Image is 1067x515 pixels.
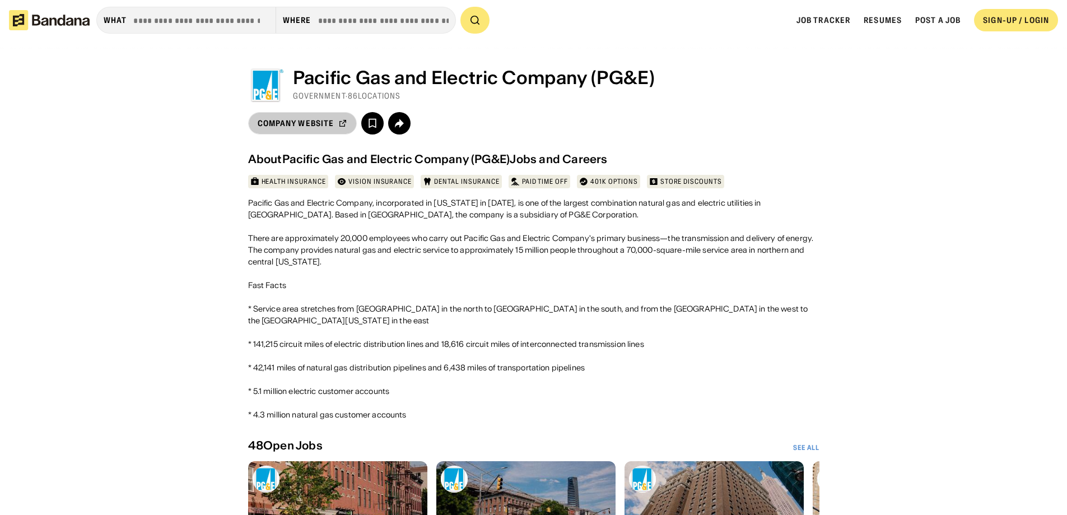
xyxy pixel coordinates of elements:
img: Pacific Gas and Electric Company (PG&E) logo [817,466,844,493]
img: Pacific Gas and Electric Company (PG&E) logo [248,67,284,103]
div: Pacific Gas and Electric Company (PG&E) Jobs and Careers [282,152,608,166]
a: Resumes [864,15,902,25]
div: Pacific Gas and Electric Company (PG&E) [293,67,655,89]
img: Pacific Gas and Electric Company (PG&E) logo [441,466,468,493]
div: Government · 86 Locations [293,91,655,101]
a: company website [248,112,357,134]
a: Post a job [915,15,961,25]
div: About [248,152,282,166]
div: 48 Open Jobs [248,439,323,452]
div: Vision insurance [348,177,412,186]
a: See All [793,443,819,452]
div: Pacific Gas and Electric Company, incorporated in [US_STATE] in [DATE], is one of the largest com... [248,197,819,421]
div: SIGN-UP / LOGIN [983,15,1049,25]
div: Store discounts [660,177,722,186]
div: Where [283,15,311,25]
div: Paid time off [522,177,568,186]
img: Pacific Gas and Electric Company (PG&E) logo [253,466,279,493]
div: Dental insurance [434,177,499,186]
div: Health insurance [262,177,326,186]
div: what [104,15,127,25]
div: 401k options [590,177,638,186]
img: Pacific Gas and Electric Company (PG&E) logo [629,466,656,493]
img: Bandana logotype [9,10,90,30]
div: company website [258,119,334,127]
a: Job Tracker [796,15,850,25]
